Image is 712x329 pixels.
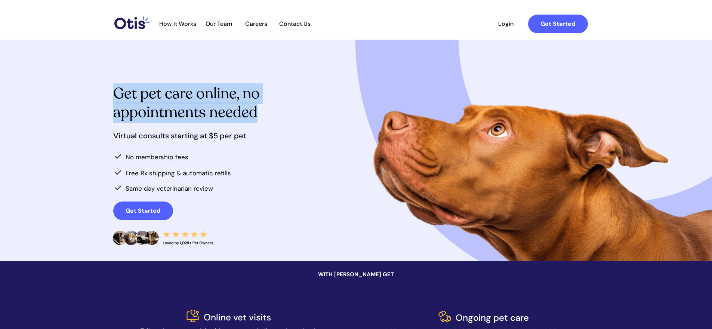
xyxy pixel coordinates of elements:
a: How It Works [155,20,200,28]
span: Ongoing pet care [456,312,529,323]
span: WITH [PERSON_NAME] GET [318,271,394,278]
span: Get pet care online, no appointments needed [113,83,260,122]
span: Same day veterinarian review [126,184,213,193]
a: Get Started [113,202,173,220]
span: Our Team [201,20,237,27]
a: Contact Us [275,20,315,28]
span: How It Works [155,20,200,27]
span: Contact Us [275,20,315,27]
a: Get Started [528,15,588,33]
span: Free Rx shipping & automatic refills [126,169,231,177]
a: Login [489,15,523,33]
strong: Get Started [126,207,160,215]
a: Careers [238,20,275,28]
a: Our Team [201,20,237,28]
span: Careers [238,20,275,27]
span: Virtual consults starting at $5 per pet [113,131,246,141]
span: No membership fees [126,153,188,161]
span: Login [489,20,523,27]
span: Online vet visits [204,311,271,323]
strong: Get Started [540,20,575,28]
